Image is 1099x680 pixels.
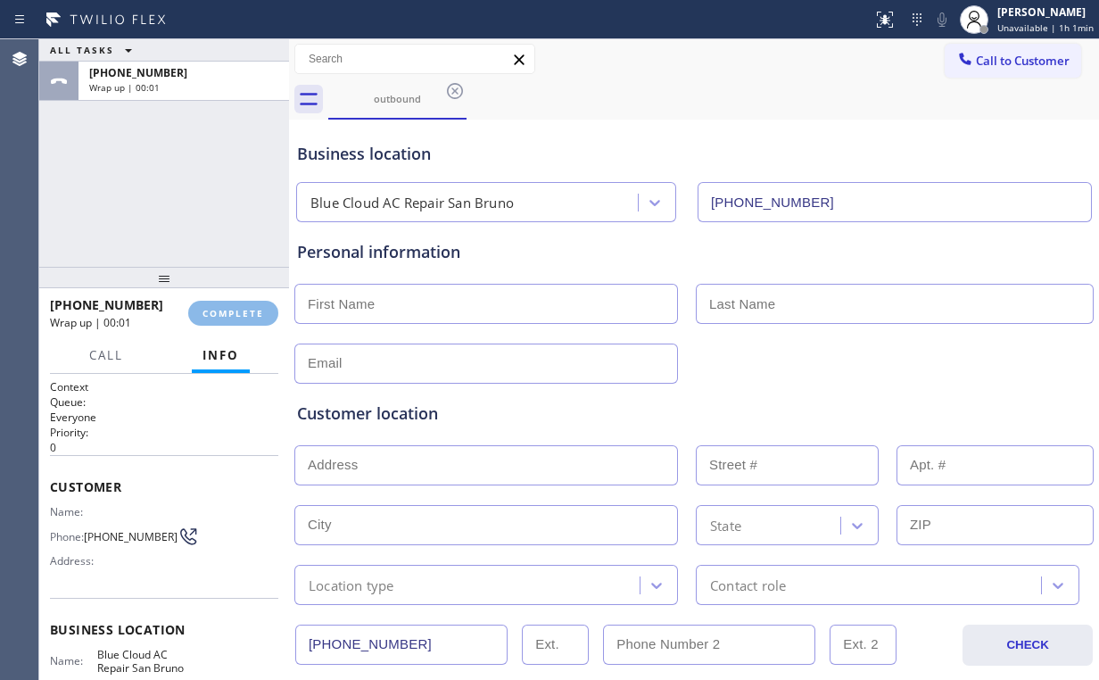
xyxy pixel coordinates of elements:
span: COMPLETE [202,307,264,319]
span: Name: [50,505,97,518]
button: Call to Customer [945,44,1081,78]
div: [PERSON_NAME] [997,4,1094,20]
div: Blue Cloud AC Repair San Bruno [310,193,514,213]
input: Street # [696,445,879,485]
h1: Context [50,379,278,394]
input: First Name [294,284,678,324]
input: Ext. [522,625,589,665]
button: Mute [930,7,954,32]
span: Blue Cloud AC Repair San Bruno [97,648,186,676]
button: ALL TASKS [39,39,150,61]
div: Business location [297,142,1091,166]
span: Business location [50,621,278,638]
div: Customer location [297,402,1091,426]
span: Address: [50,554,97,568]
h2: Queue: [50,394,278,410]
input: Last Name [696,284,1094,324]
div: Personal information [297,240,1091,264]
input: Search [295,45,534,73]
span: ALL TASKS [50,44,114,56]
input: ZIP [897,505,1094,545]
p: 0 [50,440,278,455]
span: Call to Customer [976,53,1070,69]
span: Call [89,347,123,363]
h2: Priority: [50,425,278,440]
input: Phone Number 2 [603,625,815,665]
span: [PHONE_NUMBER] [50,296,163,313]
span: Phone: [50,530,84,543]
div: Location type [309,575,394,595]
button: CHECK [963,625,1093,666]
div: Contact role [710,575,786,595]
span: Info [202,347,239,363]
input: Ext. 2 [830,625,897,665]
span: [PHONE_NUMBER] [84,530,178,543]
input: Email [294,344,678,384]
div: State [710,515,741,535]
button: COMPLETE [188,301,278,326]
div: outbound [330,92,465,105]
span: Wrap up | 00:01 [89,81,160,94]
span: [PHONE_NUMBER] [89,65,187,80]
button: Call [78,338,134,373]
input: Address [294,445,678,485]
button: Info [192,338,250,373]
span: Unavailable | 1h 1min [997,21,1094,34]
span: Customer [50,478,278,495]
span: Name: [50,654,97,668]
input: Phone Number [698,182,1092,222]
span: Wrap up | 00:01 [50,315,131,330]
input: City [294,505,678,545]
input: Apt. # [897,445,1094,485]
p: Everyone [50,410,278,425]
input: Phone Number [295,625,508,665]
